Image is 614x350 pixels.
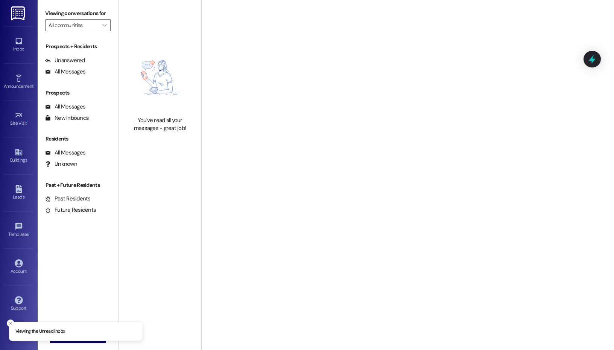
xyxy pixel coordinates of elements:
div: You've read all your messages - great job! [127,116,193,133]
span: • [29,231,30,236]
div: All Messages [45,68,85,76]
div: All Messages [45,103,85,111]
a: Leads [4,183,34,203]
a: Templates • [4,220,34,240]
img: ResiDesk Logo [11,6,26,20]
a: Account [4,257,34,277]
a: Inbox [4,35,34,55]
button: Close toast [7,319,14,327]
div: Prospects + Residents [38,43,118,50]
i:  [102,22,106,28]
div: New Inbounds [45,114,89,122]
div: Unanswered [45,57,85,64]
a: Site Visit • [4,109,34,129]
span: • [33,83,35,88]
div: Past + Future Residents [38,181,118,189]
label: Viewing conversations for [45,8,111,19]
a: Buildings [4,146,34,166]
img: empty-state [127,43,193,113]
a: Support [4,294,34,314]
div: Unknown [45,160,77,168]
div: Residents [38,135,118,143]
div: All Messages [45,149,85,157]
div: Future Residents [45,206,96,214]
span: • [27,119,28,125]
div: Past Residents [45,195,91,203]
div: Prospects [38,89,118,97]
input: All communities [49,19,99,31]
p: Viewing the Unread inbox [15,328,65,335]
